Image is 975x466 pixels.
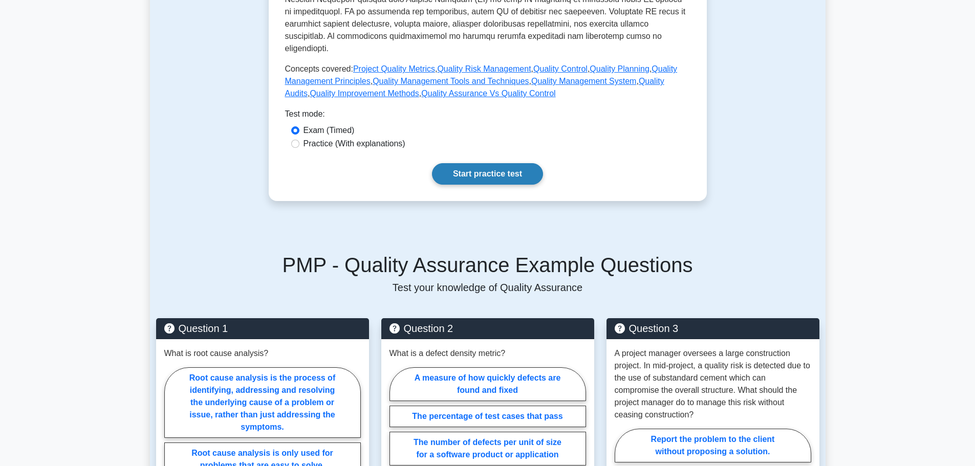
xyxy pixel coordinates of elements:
[304,124,355,137] label: Exam (Timed)
[437,64,531,73] a: Quality Risk Management
[590,64,649,73] a: Quality Planning
[285,108,690,124] div: Test mode:
[389,406,586,427] label: The percentage of test cases that pass
[304,138,405,150] label: Practice (With explanations)
[421,89,555,98] a: Quality Assurance Vs Quality Control
[310,89,419,98] a: Quality Improvement Methods
[615,347,811,421] p: A project manager oversees a large construction project. In mid-project, a quality risk is detect...
[432,163,543,185] a: Start practice test
[615,429,811,462] label: Report the problem to the client without proposing a solution.
[389,367,586,401] label: A measure of how quickly defects are found and fixed
[156,253,819,277] h5: PMP - Quality Assurance Example Questions
[353,64,435,73] a: Project Quality Metrics
[389,322,586,335] h5: Question 2
[533,64,588,73] a: Quality Control
[164,347,269,360] p: What is root cause analysis?
[373,77,529,85] a: Quality Management Tools and Techniques
[389,432,586,465] label: The number of defects per unit of size for a software product or application
[156,281,819,294] p: Test your knowledge of Quality Assurance
[531,77,636,85] a: Quality Management System
[615,322,811,335] h5: Question 3
[164,367,361,438] label: Root cause analysis is the process of identifying, addressing and resolving the underlying cause ...
[389,347,506,360] p: What is a defect density metric?
[164,322,361,335] h5: Question 1
[285,63,690,100] p: Concepts covered: , , , , , , , , ,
